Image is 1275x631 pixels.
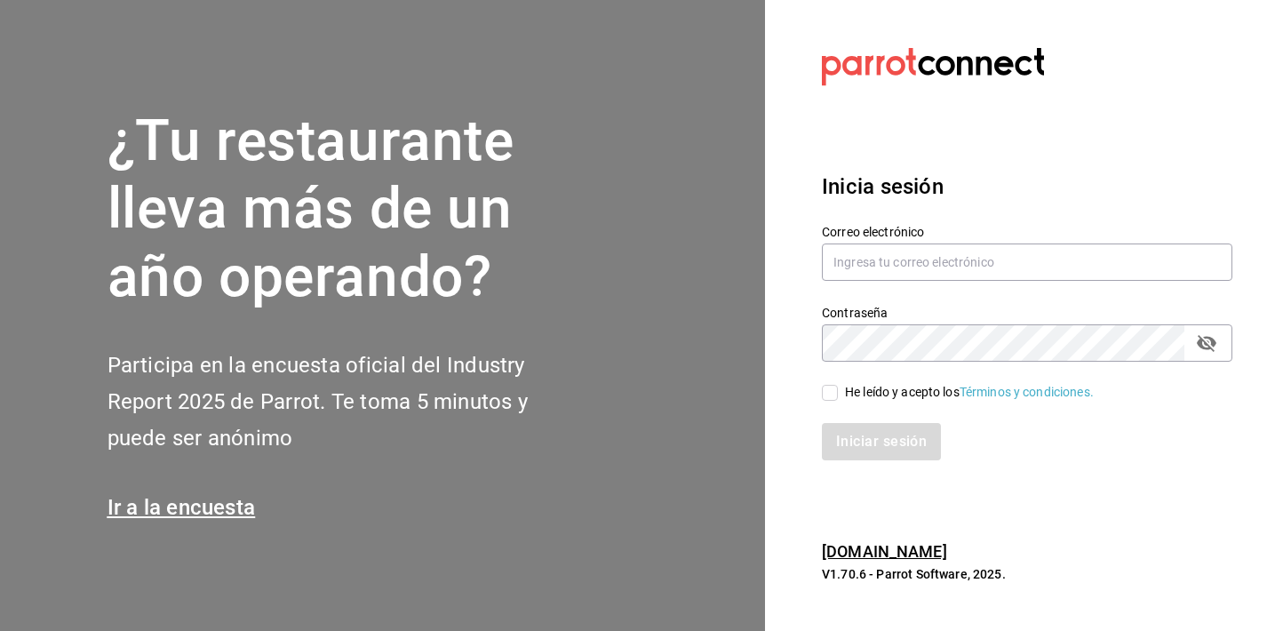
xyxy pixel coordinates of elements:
[960,385,1094,399] a: Términos y condiciones.
[822,225,1232,237] label: Correo electrónico
[822,306,1232,318] label: Contraseña
[845,383,1094,402] div: He leído y acepto los
[108,347,587,456] h2: Participa en la encuesta oficial del Industry Report 2025 de Parrot. Te toma 5 minutos y puede se...
[822,565,1232,583] p: V1.70.6 - Parrot Software, 2025.
[1191,328,1222,358] button: passwordField
[108,108,587,312] h1: ¿Tu restaurante lleva más de un año operando?
[822,542,947,561] a: [DOMAIN_NAME]
[822,171,1232,203] h3: Inicia sesión
[822,244,1232,281] input: Ingresa tu correo electrónico
[108,495,256,520] a: Ir a la encuesta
